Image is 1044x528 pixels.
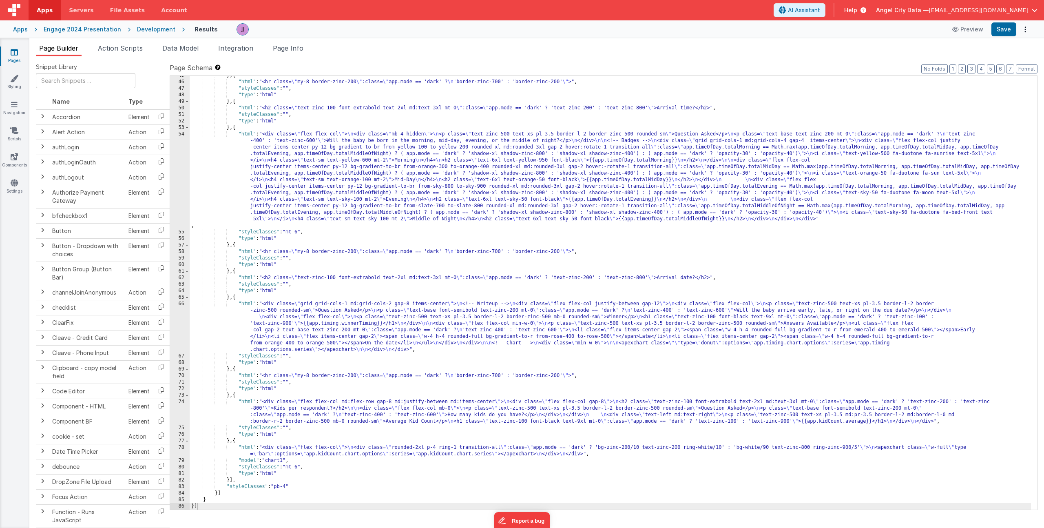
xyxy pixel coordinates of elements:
button: 4 [977,64,985,73]
td: Element [125,444,153,459]
div: 53 [170,124,190,131]
button: Angel City Data — [EMAIL_ADDRESS][DOMAIN_NAME] [876,6,1037,14]
div: 57 [170,242,190,248]
td: Element [125,109,153,125]
td: Action [125,459,153,474]
td: Action [125,360,153,384]
div: 48 [170,92,190,98]
button: Options [1020,24,1031,35]
span: Type [128,98,143,105]
div: 77 [170,438,190,444]
td: Authorize Payment Gateway [49,185,125,208]
td: Element [125,399,153,414]
td: authLogout [49,170,125,185]
td: cookie - set [49,429,125,444]
div: 64 [170,288,190,294]
button: AI Assistant [774,3,825,17]
td: Button [49,223,125,238]
div: 51 [170,111,190,118]
div: 70 [170,373,190,379]
button: 7 [1006,64,1014,73]
td: Focus Action [49,489,125,504]
button: 5 [987,64,995,73]
td: Action [125,504,153,528]
div: 85 [170,497,190,503]
td: Element [125,223,153,238]
td: Action [125,489,153,504]
td: Element [125,330,153,345]
td: Alert Action [49,124,125,140]
td: Action [125,140,153,155]
div: 60 [170,262,190,268]
div: 58 [170,248,190,255]
img: a41cce6c0a0b39deac5cad64cb9bd16a [237,24,248,35]
div: 47 [170,85,190,92]
span: Angel City Data — [876,6,929,14]
div: 63 [170,281,190,288]
div: 50 [170,105,190,111]
div: 66 [170,301,190,353]
div: 59 [170,255,190,262]
div: 56 [170,235,190,242]
td: Element [125,300,153,315]
div: 82 [170,477,190,484]
span: Page Info [273,44,303,52]
span: Page Schema [170,63,212,73]
td: Component BF [49,414,125,429]
div: 67 [170,353,190,359]
td: Element [125,238,153,262]
button: 6 [996,64,1004,73]
td: Element [125,474,153,489]
h4: Results [195,26,218,32]
span: Help [844,6,857,14]
td: Action [125,429,153,444]
td: bfcheckbox1 [49,208,125,223]
div: 83 [170,484,190,490]
button: Format [1016,64,1037,73]
td: Element [125,414,153,429]
span: Snippet Library [36,63,77,71]
button: 3 [967,64,975,73]
span: Name [52,98,70,105]
span: Servers [69,6,93,14]
td: Code Editor [49,384,125,399]
td: Element [125,315,153,330]
span: AI Assistant [788,6,820,14]
div: 46 [170,79,190,85]
span: Action Scripts [98,44,143,52]
div: 80 [170,464,190,470]
td: Element [125,345,153,360]
td: Component - HTML [49,399,125,414]
td: Function - Runs JavaScript [49,504,125,528]
td: Action [125,170,153,185]
div: 79 [170,457,190,464]
td: Cleave - Credit Card [49,330,125,345]
input: Search Snippets ... [36,73,135,88]
td: Action [125,124,153,140]
div: 71 [170,379,190,386]
td: Element [125,262,153,285]
div: 55 [170,229,190,235]
td: Button Group (Button Bar) [49,262,125,285]
span: Integration [218,44,253,52]
td: Date Time Picker [49,444,125,459]
td: Button - Dropdown with choices [49,238,125,262]
div: 81 [170,470,190,477]
div: 68 [170,359,190,366]
td: DropZone File Upload [49,474,125,489]
div: 54 [170,131,190,229]
td: Action [125,155,153,170]
div: 61 [170,268,190,275]
td: authLoginOauth [49,155,125,170]
span: File Assets [110,6,145,14]
div: 49 [170,98,190,105]
button: 2 [958,64,966,73]
span: Data Model [162,44,199,52]
td: Element [125,384,153,399]
span: Apps [37,6,53,14]
td: Clipboard - copy model field [49,360,125,384]
div: 74 [170,399,190,425]
div: 73 [170,392,190,399]
td: debounce [49,459,125,474]
span: Page Builder [39,44,78,52]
